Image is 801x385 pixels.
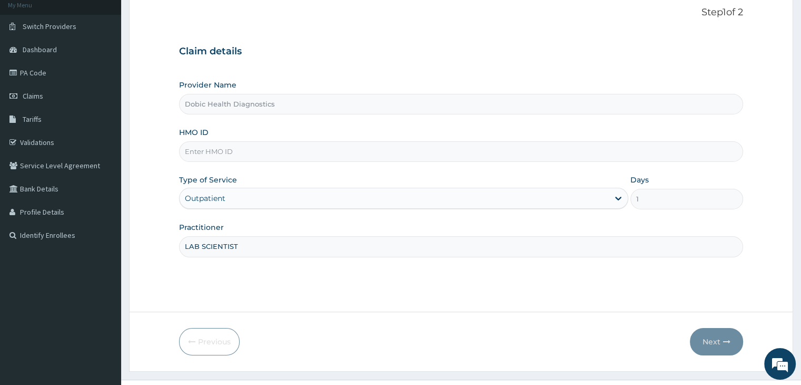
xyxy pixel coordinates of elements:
[179,328,240,355] button: Previous
[23,22,76,31] span: Switch Providers
[5,266,201,303] textarea: Type your message and hit 'Enter'
[173,5,198,31] div: Minimize live chat window
[185,193,225,204] div: Outpatient
[690,328,743,355] button: Next
[179,175,237,185] label: Type of Service
[179,7,743,18] p: Step 1 of 2
[630,175,649,185] label: Days
[23,91,43,101] span: Claims
[179,222,224,233] label: Practitioner
[179,127,209,138] label: HMO ID
[179,236,743,257] input: Enter Name
[179,80,236,90] label: Provider Name
[179,141,743,162] input: Enter HMO ID
[55,59,177,73] div: Chat with us now
[179,46,743,57] h3: Claim details
[19,53,43,79] img: d_794563401_company_1708531726252_794563401
[61,122,145,228] span: We're online!
[23,45,57,54] span: Dashboard
[23,114,42,124] span: Tariffs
